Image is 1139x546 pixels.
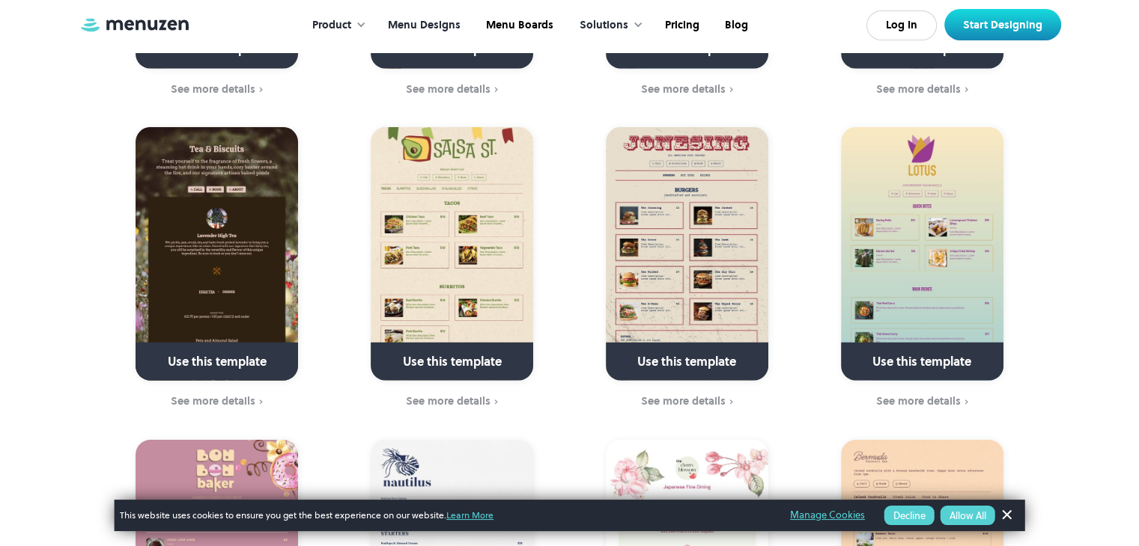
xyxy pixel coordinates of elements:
a: Dismiss Banner [995,504,1018,527]
a: See more details [814,393,1030,410]
div: Solutions [565,2,651,49]
div: See more details [171,395,255,407]
button: Decline [884,506,935,525]
div: See more details [406,395,490,407]
div: Product [312,17,351,34]
div: See more details [876,395,961,407]
a: See more details [579,393,795,410]
a: Pricing [651,2,711,49]
a: Blog [711,2,759,49]
div: See more details [876,83,961,95]
div: See more details [641,395,726,407]
a: See more details [344,393,560,410]
a: See more details [579,82,795,98]
a: Start Designing [944,9,1061,40]
a: Menu Boards [472,2,565,49]
a: Manage Cookies [790,507,865,524]
a: Use this template [841,127,1003,381]
div: See more details [406,83,490,95]
a: Use this template [371,127,533,381]
a: See more details [814,82,1030,98]
a: Use this template [136,127,298,381]
div: Product [297,2,374,49]
div: See more details [641,83,726,95]
a: See more details [109,82,326,98]
button: Allow All [941,506,995,525]
a: See more details [344,82,560,98]
a: Learn More [446,509,493,521]
span: This website uses cookies to ensure you get the best experience on our website. [120,509,769,522]
a: See more details [109,393,326,410]
a: Log In [866,10,937,40]
a: Menu Designs [374,2,472,49]
div: Solutions [580,17,628,34]
a: Use this template [606,127,768,381]
div: See more details [171,83,255,95]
